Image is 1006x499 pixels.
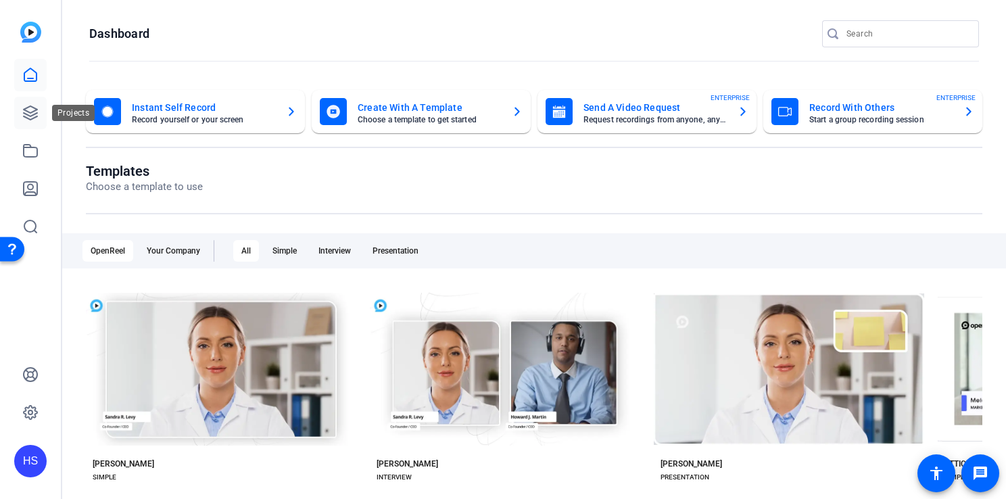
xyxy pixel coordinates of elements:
mat-card-title: Create With A Template [358,99,501,116]
div: Presentation [364,240,427,262]
div: OpenReel [82,240,133,262]
div: PRESENTATION [661,472,709,483]
button: Instant Self RecordRecord yourself or your screen [86,90,305,133]
p: Choose a template to use [86,179,203,195]
span: ENTERPRISE [936,93,976,103]
div: SIMPLE [944,472,968,483]
div: SIMPLE [93,472,116,483]
div: HS [14,445,47,477]
button: Create With A TemplateChoose a template to get started [312,90,531,133]
div: ATTICUS [944,458,976,469]
mat-card-title: Send A Video Request [583,99,727,116]
mat-card-title: Record With Others [809,99,953,116]
div: Simple [264,240,305,262]
mat-card-subtitle: Choose a template to get started [358,116,501,124]
mat-card-subtitle: Request recordings from anyone, anywhere [583,116,727,124]
mat-card-title: Instant Self Record [132,99,275,116]
h1: Templates [86,163,203,179]
div: Interview [310,240,359,262]
mat-card-subtitle: Record yourself or your screen [132,116,275,124]
div: Your Company [139,240,208,262]
span: ENTERPRISE [711,93,750,103]
h1: Dashboard [89,26,149,42]
div: [PERSON_NAME] [93,458,154,469]
button: Send A Video RequestRequest recordings from anyone, anywhereENTERPRISE [537,90,757,133]
div: [PERSON_NAME] [661,458,722,469]
mat-icon: message [972,465,988,481]
div: Projects [52,105,95,121]
button: Record With OthersStart a group recording sessionENTERPRISE [763,90,982,133]
div: [PERSON_NAME] [377,458,438,469]
img: blue-gradient.svg [20,22,41,43]
div: All [233,240,259,262]
input: Search [846,26,968,42]
mat-card-subtitle: Start a group recording session [809,116,953,124]
mat-icon: accessibility [928,465,944,481]
div: INTERVIEW [377,472,412,483]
